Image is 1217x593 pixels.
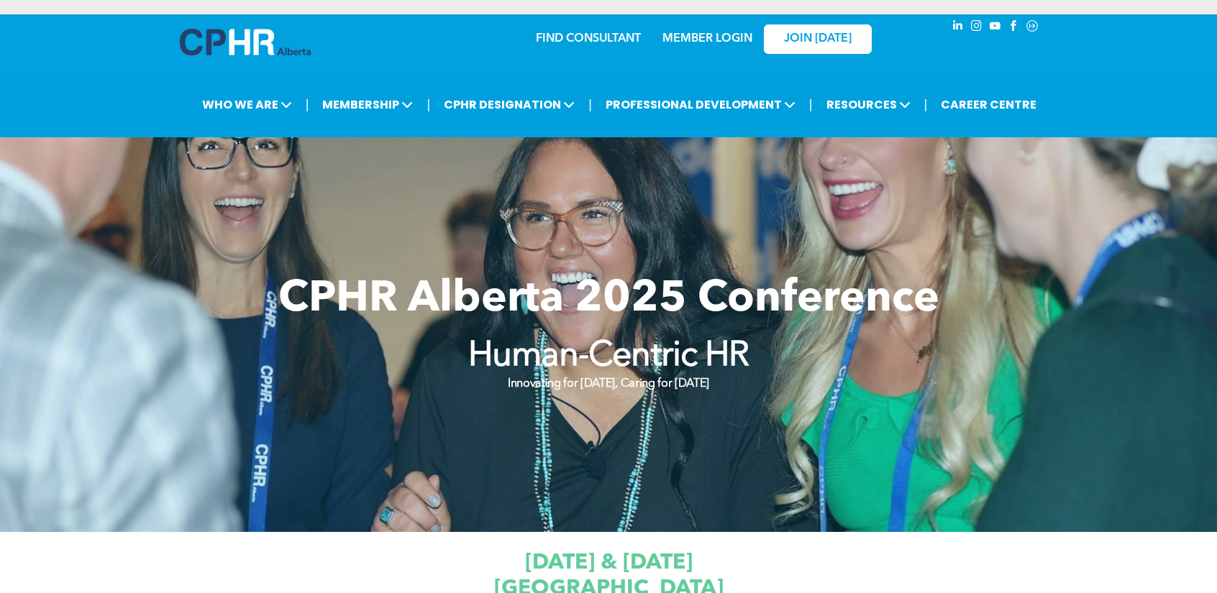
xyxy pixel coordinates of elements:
a: linkedin [949,18,965,37]
img: A blue and white logo for cp alberta [180,29,311,55]
a: JOIN [DATE] [764,24,872,54]
a: facebook [1006,18,1021,37]
a: CAREER CENTRE [936,91,1041,118]
a: Social network [1024,18,1040,37]
li: | [588,90,592,119]
li: | [427,90,430,119]
li: | [924,90,928,119]
span: [DATE] & [DATE] [525,552,693,574]
a: FIND CONSULTANT [536,33,641,45]
li: | [809,90,813,119]
a: youtube [987,18,1003,37]
span: WHO WE ARE [198,91,296,118]
span: JOIN [DATE] [784,32,852,46]
strong: Human-Centric HR [468,339,749,374]
span: PROFESSIONAL DEVELOPMENT [601,91,800,118]
a: instagram [968,18,984,37]
span: CPHR Alberta 2025 Conference [278,278,939,321]
strong: Innovating for [DATE], Caring for [DATE] [508,378,709,390]
span: CPHR DESIGNATION [439,91,579,118]
li: | [306,90,309,119]
span: MEMBERSHIP [318,91,417,118]
a: MEMBER LOGIN [662,33,752,45]
span: RESOURCES [822,91,915,118]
